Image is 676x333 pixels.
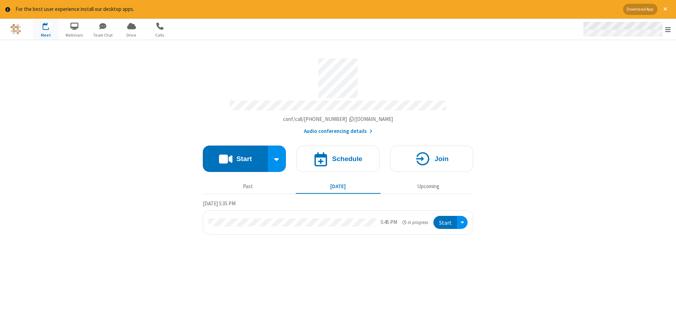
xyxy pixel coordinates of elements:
img: QA Selenium DO NOT DELETE OR CHANGE [11,24,21,34]
div: For the best user experience install our desktop apps. [15,5,618,13]
button: Schedule [296,146,380,172]
section: Today's Meetings [203,199,473,235]
div: Open menu [457,216,468,229]
button: Copy my meeting room linkCopy my meeting room link [283,115,393,123]
button: Audio conferencing details [304,127,373,135]
div: Start conference options [268,146,286,172]
div: 5:45 PM [381,218,397,226]
h4: Join [434,155,449,162]
span: Drive [118,32,145,38]
em: in progress [402,219,428,226]
h4: Schedule [332,155,362,162]
h4: Start [236,155,252,162]
span: Copy my meeting room link [283,116,393,122]
span: Team Chat [90,32,116,38]
button: Join [390,146,473,172]
span: Calls [147,32,173,38]
span: Webinars [61,32,88,38]
span: [DATE] 5:35 PM [203,200,236,207]
button: Past [206,180,290,193]
button: Close alert [660,4,671,15]
div: 1 [48,23,52,28]
span: Meet [33,32,59,38]
button: Start [433,216,457,229]
button: Logo [2,19,29,40]
button: [DATE] [296,180,381,193]
div: Open menu [577,19,676,40]
section: Account details [203,53,473,135]
button: Start [203,146,268,172]
button: Download App [623,4,657,15]
button: Upcoming [386,180,471,193]
iframe: Chat [658,315,671,328]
